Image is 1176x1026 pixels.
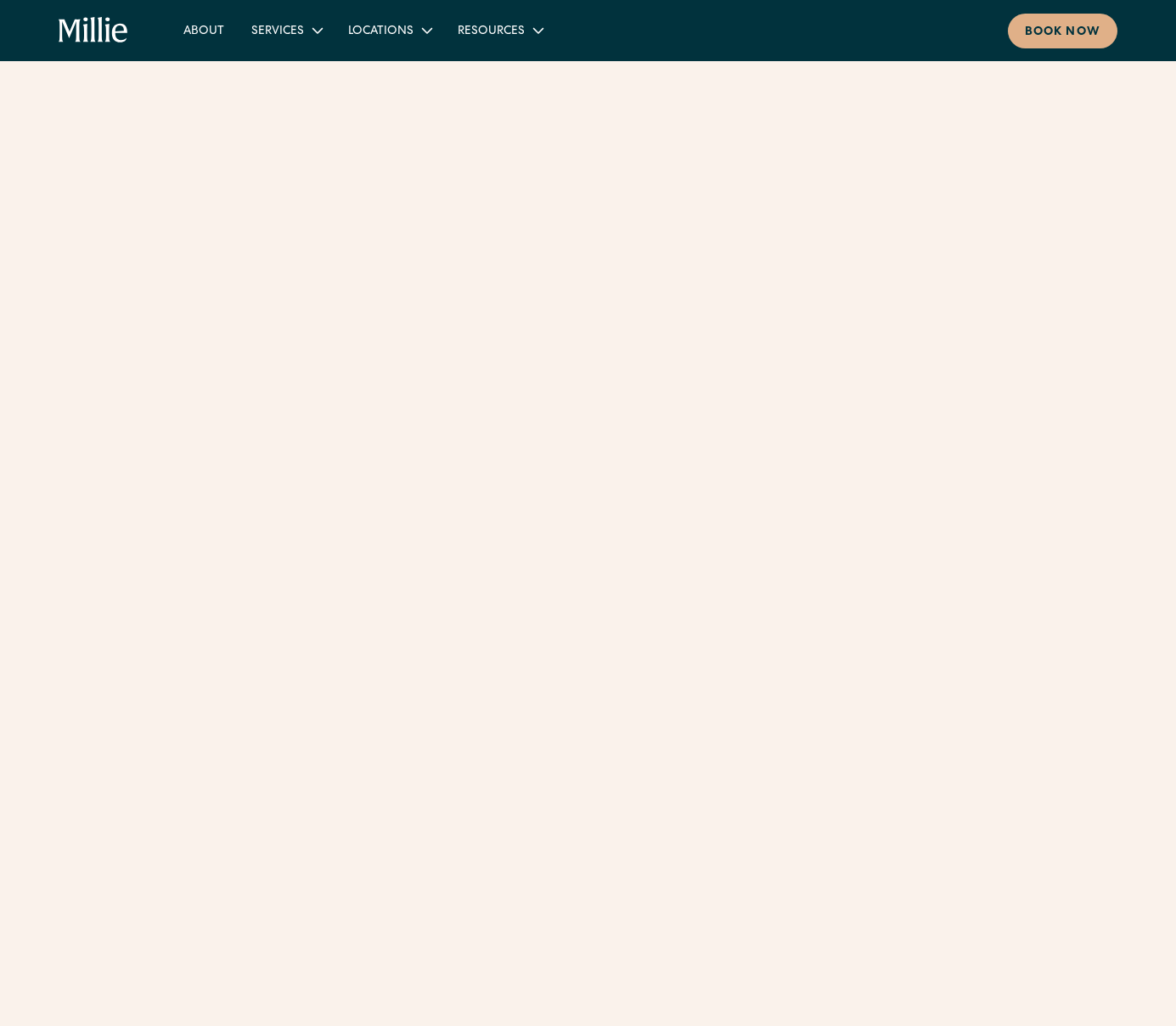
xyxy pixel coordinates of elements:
[458,23,525,41] div: Resources
[1008,14,1117,48] a: Book now
[59,17,128,44] a: home
[335,16,444,44] div: Locations
[1025,24,1100,42] div: Book now
[170,16,238,44] a: About
[251,23,304,41] div: Services
[238,16,335,44] div: Services
[444,16,555,44] div: Resources
[348,23,414,41] div: Locations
